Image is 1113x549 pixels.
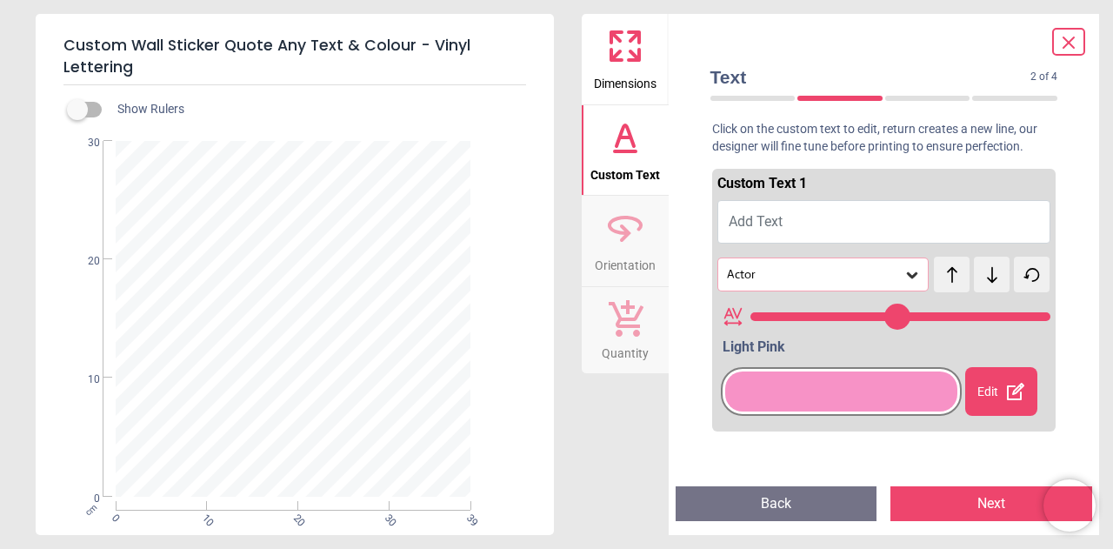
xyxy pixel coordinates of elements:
button: Add Text [717,200,1051,244]
p: Click on the custom text to edit, return creates a new line, our designer will fine tune before p... [696,121,1072,155]
span: Add Text [729,213,783,230]
iframe: Brevo live chat [1043,479,1096,532]
button: Next [890,486,1092,521]
span: Dimensions [594,67,656,93]
span: 30 [67,136,100,151]
button: Orientation [582,196,669,286]
span: Orientation [595,249,656,275]
div: Edit [965,367,1037,416]
div: Actor [725,267,904,282]
span: Custom Text 1 [717,175,807,191]
button: Dimensions [582,14,669,104]
span: Text [710,64,1031,90]
button: Custom Text [582,105,669,196]
button: Back [676,486,877,521]
span: Custom Text [590,158,660,184]
span: Quantity [602,337,649,363]
h5: Custom Wall Sticker Quote Any Text & Colour - Vinyl Lettering [63,28,526,85]
button: Quantity [582,287,669,374]
span: 2 of 4 [1030,70,1057,84]
div: Light Pink [723,338,1051,357]
div: Show Rulers [77,99,554,120]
